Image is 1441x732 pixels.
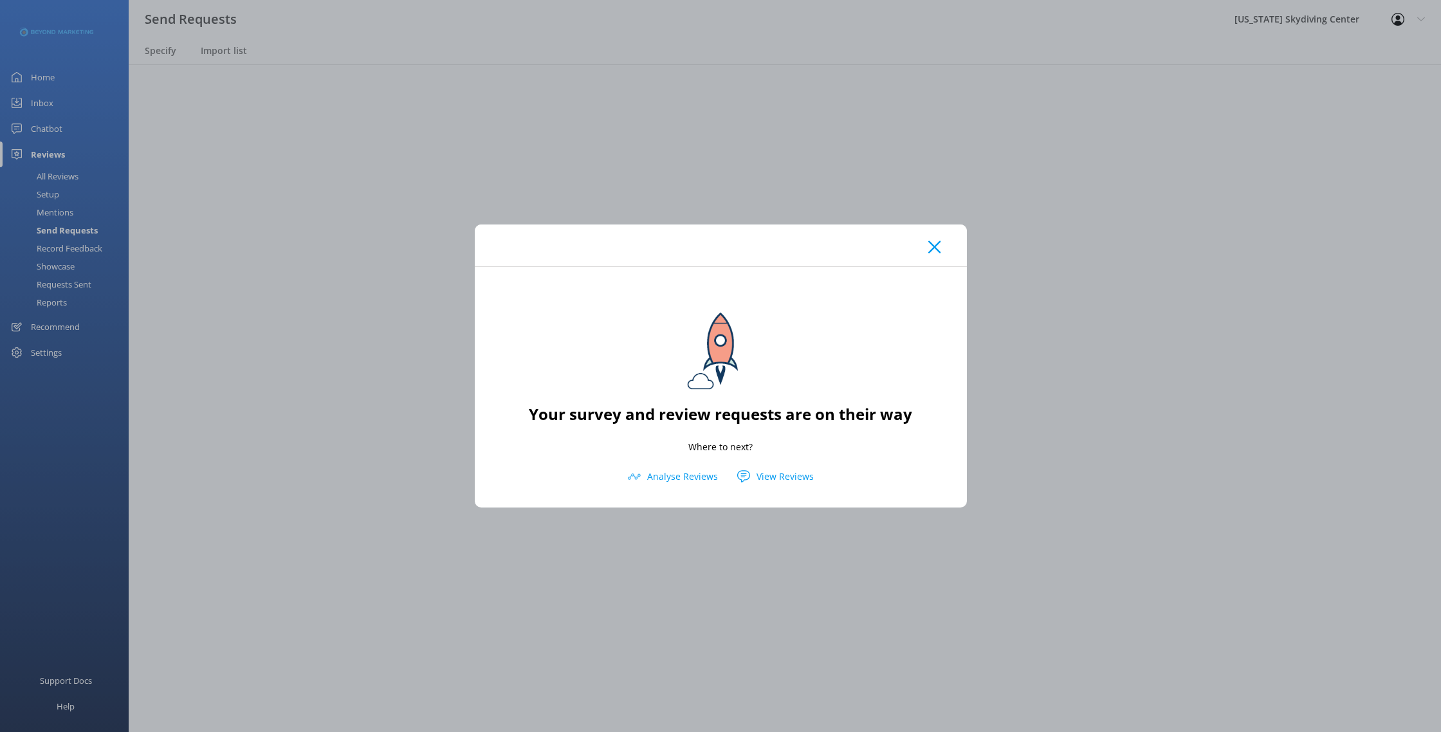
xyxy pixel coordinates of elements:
[663,286,778,402] img: sending...
[928,241,941,253] button: Close
[728,467,823,486] button: View Reviews
[688,440,753,454] p: Where to next?
[618,467,728,486] button: Analyse Reviews
[529,402,912,426] h2: Your survey and review requests are on their way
